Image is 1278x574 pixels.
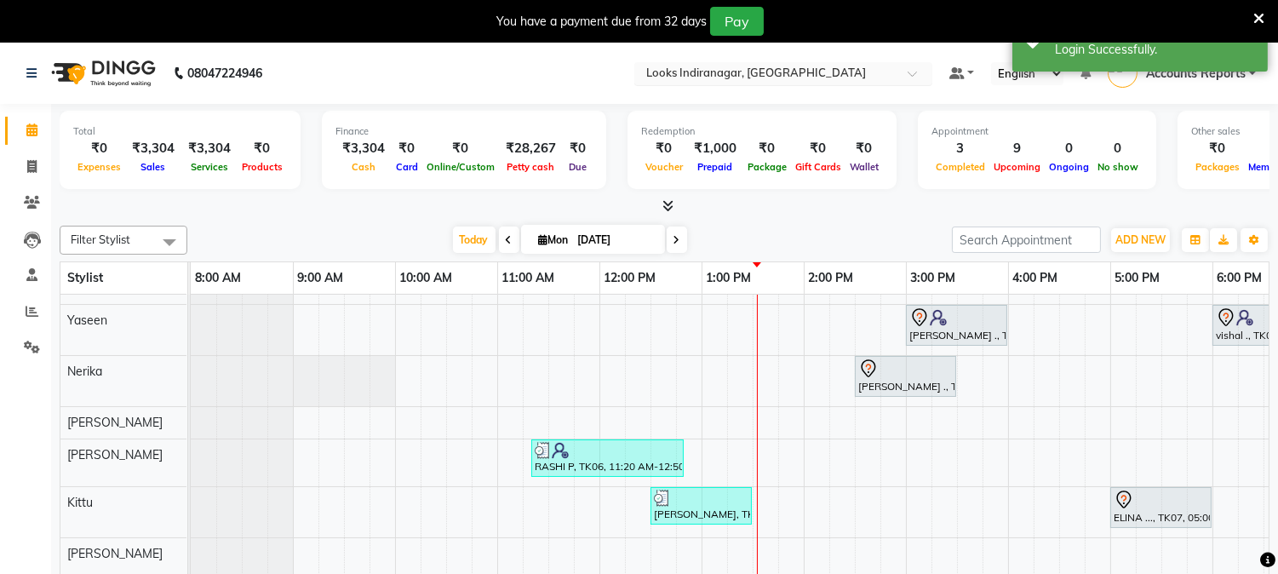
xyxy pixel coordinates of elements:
span: Prepaid [694,161,737,173]
a: 6:00 PM [1213,266,1267,290]
a: 1:00 PM [702,266,756,290]
b: 08047224946 [187,49,262,97]
div: ₹0 [73,139,125,158]
div: Redemption [641,124,883,139]
span: Voucher [641,161,687,173]
a: 11:00 AM [498,266,559,290]
div: ₹3,304 [125,139,181,158]
span: Counter_Sales [67,280,147,296]
div: RASHI P, TK06, 11:20 AM-12:50 PM, Blow Dry Sr. Stylist(F)* (₹1500),K Wash Shampoo(F) (₹300) [533,442,682,474]
span: Mon [535,233,573,246]
span: No show [1093,161,1143,173]
span: Products [238,161,287,173]
div: ₹0 [791,139,845,158]
div: ₹3,304 [335,139,392,158]
a: 8:00 AM [191,266,245,290]
div: Appointment [931,124,1143,139]
span: Wallet [845,161,883,173]
span: Petty cash [503,161,559,173]
div: ₹1,000 [687,139,743,158]
div: You have a payment due from 32 days [496,13,707,31]
a: 9:00 AM [294,266,348,290]
a: 10:00 AM [396,266,457,290]
span: Packages [1191,161,1244,173]
span: [PERSON_NAME] [67,546,163,561]
div: ₹0 [238,139,287,158]
div: Login Successfully. [1055,41,1255,59]
div: 0 [1093,139,1143,158]
div: ₹0 [563,139,593,158]
span: Upcoming [989,161,1045,173]
span: Today [453,227,496,253]
div: ₹0 [845,139,883,158]
div: [PERSON_NAME] ., TK10, 03:00 PM-04:00 PM, Artistic Director Cut(M) [908,307,1006,343]
a: 2:00 PM [805,266,858,290]
span: Gift Cards [791,161,845,173]
div: ₹0 [392,139,422,158]
span: Completed [931,161,989,173]
div: ₹28,267 [499,139,563,158]
span: Sales [137,161,170,173]
span: Online/Custom [422,161,499,173]
div: 0 [1045,139,1093,158]
a: 3:00 PM [907,266,960,290]
a: 5:00 PM [1111,266,1165,290]
div: [PERSON_NAME] ., TK08, 02:30 PM-03:30 PM, Cr.Stylist Cut(F) [857,359,954,394]
span: Expenses [73,161,125,173]
button: ADD NEW [1111,228,1170,252]
div: 3 [931,139,989,158]
a: 12:00 PM [600,266,661,290]
span: ADD NEW [1115,233,1166,246]
div: Finance [335,124,593,139]
div: ₹0 [641,139,687,158]
span: Accounts Reports [1146,65,1246,83]
div: ELINA ..., TK07, 05:00 PM-06:00 PM, Roots Touchup Inoa(F) [1112,490,1210,525]
span: Nerika [67,364,102,379]
span: Cash [347,161,380,173]
span: Ongoing [1045,161,1093,173]
div: ₹3,304 [181,139,238,158]
img: logo [43,49,160,97]
span: Stylist [67,270,103,285]
input: Search Appointment [952,227,1101,253]
input: 2025-09-01 [573,227,658,253]
div: [PERSON_NAME], TK03, 12:30 PM-01:30 PM, Sr.Stylist Cut(M) [652,490,750,522]
div: ₹0 [422,139,499,158]
span: [PERSON_NAME] [67,447,163,462]
span: Kittu [67,495,93,510]
span: Services [186,161,232,173]
span: Due [564,161,591,173]
div: 9 [989,139,1045,158]
div: ₹0 [1191,139,1244,158]
a: 4:00 PM [1009,266,1063,290]
div: Total [73,124,287,139]
span: Card [392,161,422,173]
div: ₹0 [743,139,791,158]
span: Filter Stylist [71,232,130,246]
img: Accounts Reports [1108,58,1138,88]
span: Package [743,161,791,173]
span: Yaseen [67,313,107,328]
button: Pay [710,7,764,36]
span: [PERSON_NAME] [67,415,163,430]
